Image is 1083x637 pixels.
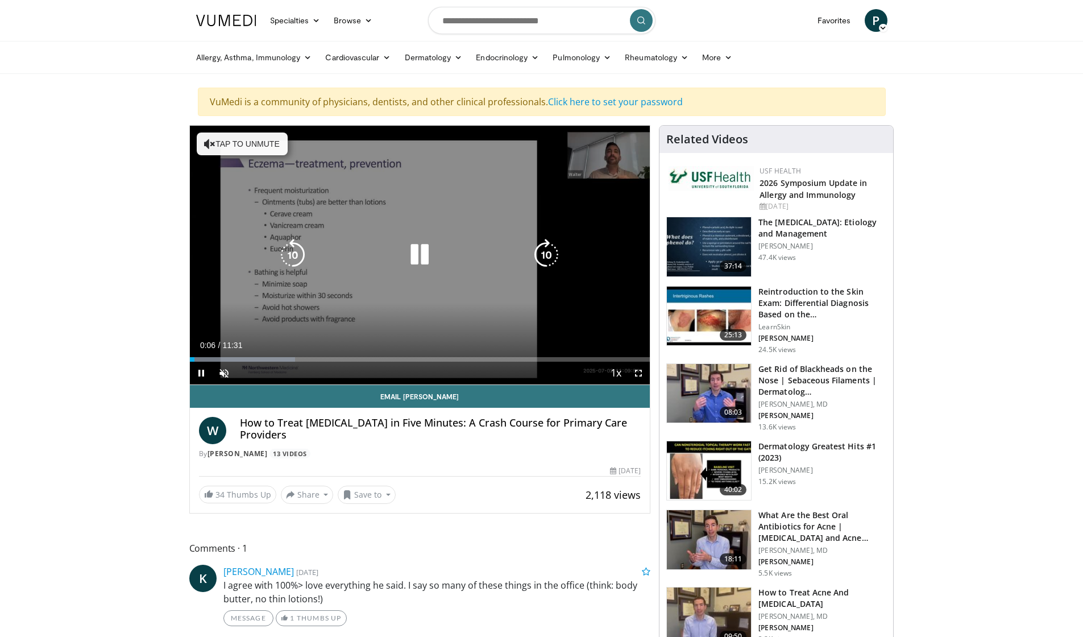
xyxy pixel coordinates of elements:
[666,363,886,432] a: 08:03 Get Rid of Blackheads on the Nose | Sebaceous Filaments | Dermatolog… [PERSON_NAME], MD [PE...
[758,322,886,332] p: LearnSkin
[222,341,242,350] span: 11:31
[758,400,886,409] p: [PERSON_NAME], MD
[695,46,739,69] a: More
[758,286,886,320] h3: Reintroduction to the Skin Exam: Differential Diagnosis Based on the…
[720,260,747,272] span: 37:14
[758,587,886,610] h3: How to Treat Acne And [MEDICAL_DATA]
[667,364,751,423] img: 54dc8b42-62c8-44d6-bda4-e2b4e6a7c56d.150x105_q85_crop-smart_upscale.jpg
[667,441,751,500] img: 167f4955-2110-4677-a6aa-4d4647c2ca19.150x105_q85_crop-smart_upscale.jpg
[199,486,276,503] a: 34 Thumbs Up
[666,286,886,354] a: 25:13 Reintroduction to the Skin Exam: Differential Diagnosis Based on the… LearnSkin [PERSON_NAM...
[318,46,397,69] a: Cardiovascular
[546,46,618,69] a: Pulmonology
[338,486,396,504] button: Save to
[223,610,273,626] a: Message
[197,133,288,155] button: Tap to unmute
[240,417,641,441] h4: How to Treat [MEDICAL_DATA] in Five Minutes: A Crash Course for Primary Care Providers
[760,166,801,176] a: USF Health
[296,567,318,577] small: [DATE]
[667,287,751,346] img: 022c50fb-a848-4cac-a9d8-ea0906b33a1b.150x105_q85_crop-smart_upscale.jpg
[290,614,294,622] span: 1
[758,466,886,475] p: [PERSON_NAME]
[758,569,792,578] p: 5.5K views
[398,46,470,69] a: Dermatology
[604,362,627,384] button: Playback Rate
[758,253,796,262] p: 47.4K views
[667,217,751,276] img: c5af237d-e68a-4dd3-8521-77b3daf9ece4.150x105_q85_crop-smart_upscale.jpg
[758,423,796,432] p: 13.6K views
[190,126,650,385] video-js: Video Player
[666,133,748,146] h4: Related Videos
[720,407,747,418] span: 08:03
[758,334,886,343] p: [PERSON_NAME]
[327,9,379,32] a: Browse
[758,217,886,239] h3: The [MEDICAL_DATA]: Etiology and Management
[190,357,650,362] div: Progress Bar
[215,489,225,500] span: 34
[586,488,641,502] span: 2,118 views
[758,363,886,398] h3: Get Rid of Blackheads on the Nose | Sebaceous Filaments | Dermatolog…
[189,565,217,592] a: K
[263,9,327,32] a: Specialties
[269,449,311,458] a: 13 Videos
[811,9,858,32] a: Favorites
[758,441,886,464] h3: Dermatology Greatest Hits #1 (2023)
[758,612,886,621] p: [PERSON_NAME], MD
[218,341,221,350] span: /
[190,362,213,384] button: Pause
[758,477,796,486] p: 15.2K views
[758,411,886,420] p: [PERSON_NAME]
[720,484,747,495] span: 40:02
[666,441,886,501] a: 40:02 Dermatology Greatest Hits #1 (2023) [PERSON_NAME] 15.2K views
[469,46,546,69] a: Endocrinology
[190,385,650,408] a: Email [PERSON_NAME]
[189,46,319,69] a: Allergy, Asthma, Immunology
[669,166,754,191] img: 6ba8804a-8538-4002-95e7-a8f8012d4a11.png.150x105_q85_autocrop_double_scale_upscale_version-0.2.jpg
[223,578,651,606] p: I agree with 100%> love everything he said. I say so many of these things in the office (think: b...
[618,46,695,69] a: Rheumatology
[720,329,747,341] span: 25:13
[281,486,334,504] button: Share
[198,88,886,116] div: VuMedi is a community of physicians, dentists, and other clinical professionals.
[610,466,641,476] div: [DATE]
[758,345,796,354] p: 24.5K views
[200,341,215,350] span: 0:06
[199,449,641,459] div: By
[223,565,294,578] a: [PERSON_NAME]
[428,7,655,34] input: Search topics, interventions
[667,510,751,569] img: cd394936-f734-46a2-a1c5-7eff6e6d7a1f.150x105_q85_crop-smart_upscale.jpg
[276,610,347,626] a: 1 Thumbs Up
[720,553,747,565] span: 18:11
[758,510,886,544] h3: What Are the Best Oral Antibiotics for Acne | [MEDICAL_DATA] and Acne…
[758,546,886,555] p: [PERSON_NAME], MD
[213,362,235,384] button: Unmute
[760,201,884,212] div: [DATE]
[189,541,651,556] span: Comments 1
[758,557,886,566] p: [PERSON_NAME]
[666,217,886,277] a: 37:14 The [MEDICAL_DATA]: Etiology and Management [PERSON_NAME] 47.4K views
[627,362,650,384] button: Fullscreen
[865,9,887,32] a: P
[548,96,683,108] a: Click here to set your password
[760,177,867,200] a: 2026 Symposium Update in Allergy and Immunology
[208,449,268,458] a: [PERSON_NAME]
[666,510,886,578] a: 18:11 What Are the Best Oral Antibiotics for Acne | [MEDICAL_DATA] and Acne… [PERSON_NAME], MD [P...
[758,242,886,251] p: [PERSON_NAME]
[199,417,226,444] a: W
[758,623,886,632] p: [PERSON_NAME]
[196,15,256,26] img: VuMedi Logo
